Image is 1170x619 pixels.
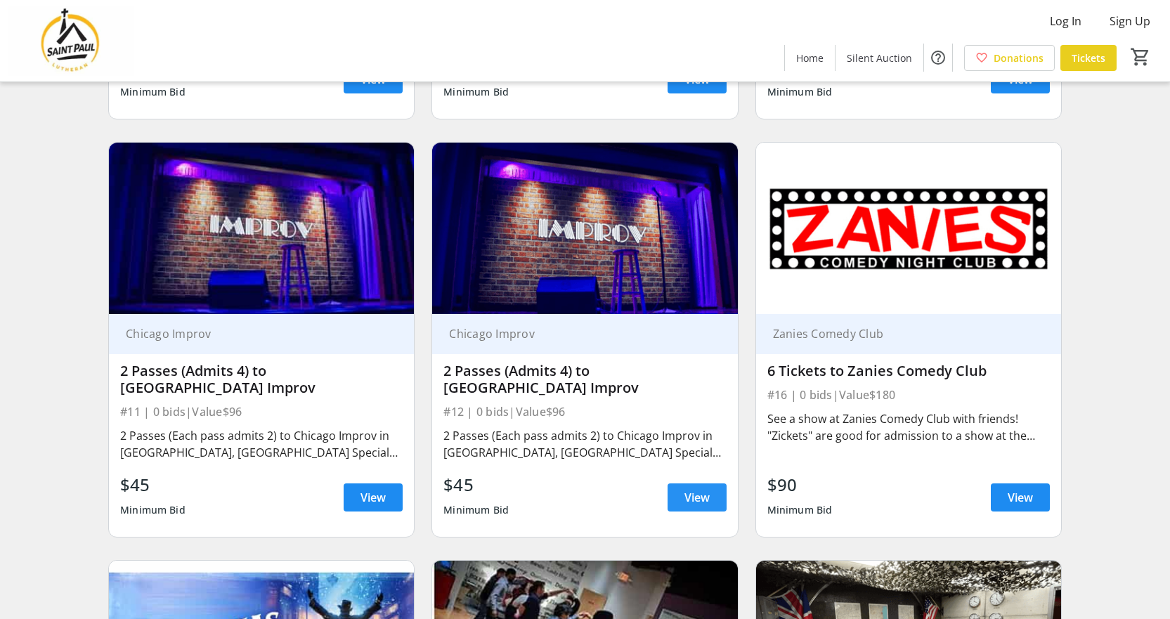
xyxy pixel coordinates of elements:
[964,45,1055,71] a: Donations
[1110,13,1150,30] span: Sign Up
[1039,10,1093,32] button: Log In
[8,6,134,76] img: Saint Paul Lutheran School's Logo
[120,402,403,422] div: #11 | 0 bids | Value $96
[668,65,727,93] a: View
[767,79,833,105] div: Minimum Bid
[120,79,186,105] div: Minimum Bid
[1072,51,1105,65] span: Tickets
[1008,489,1033,506] span: View
[668,483,727,512] a: View
[109,143,414,314] img: 2 Passes (Admits 4) to Chicago Improv
[785,45,835,71] a: Home
[836,45,923,71] a: Silent Auction
[756,143,1061,314] img: 6 Tickets to Zanies Comedy Club
[443,79,509,105] div: Minimum Bid
[120,427,403,461] div: 2 Passes (Each pass admits 2) to Chicago Improv in [GEOGRAPHIC_DATA], [GEOGRAPHIC_DATA] Special E...
[344,483,403,512] a: View
[432,143,737,314] img: 2 Passes (Admits 4) to Chicago Improv
[443,327,709,341] div: Chicago Improv
[1098,10,1162,32] button: Sign Up
[991,483,1050,512] a: View
[684,489,710,506] span: View
[120,327,386,341] div: Chicago Improv
[994,51,1044,65] span: Donations
[443,497,509,523] div: Minimum Bid
[767,472,833,497] div: $90
[767,363,1050,379] div: 6 Tickets to Zanies Comedy Club
[443,402,726,422] div: #12 | 0 bids | Value $96
[443,363,726,396] div: 2 Passes (Admits 4) to [GEOGRAPHIC_DATA] Improv
[120,497,186,523] div: Minimum Bid
[796,51,824,65] span: Home
[344,65,403,93] a: View
[120,363,403,396] div: 2 Passes (Admits 4) to [GEOGRAPHIC_DATA] Improv
[767,410,1050,444] div: See a show at Zanies Comedy Club with friends! "Zickets" are good for admission to a show at the ...
[767,327,1033,341] div: Zanies Comedy Club
[767,497,833,523] div: Minimum Bid
[360,489,386,506] span: View
[847,51,912,65] span: Silent Auction
[120,472,186,497] div: $45
[1050,13,1081,30] span: Log In
[1128,44,1153,70] button: Cart
[991,65,1050,93] a: View
[1060,45,1117,71] a: Tickets
[443,472,509,497] div: $45
[767,385,1050,405] div: #16 | 0 bids | Value $180
[924,44,952,72] button: Help
[443,427,726,461] div: 2 Passes (Each pass admits 2) to Chicago Improv in [GEOGRAPHIC_DATA], [GEOGRAPHIC_DATA] Special E...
